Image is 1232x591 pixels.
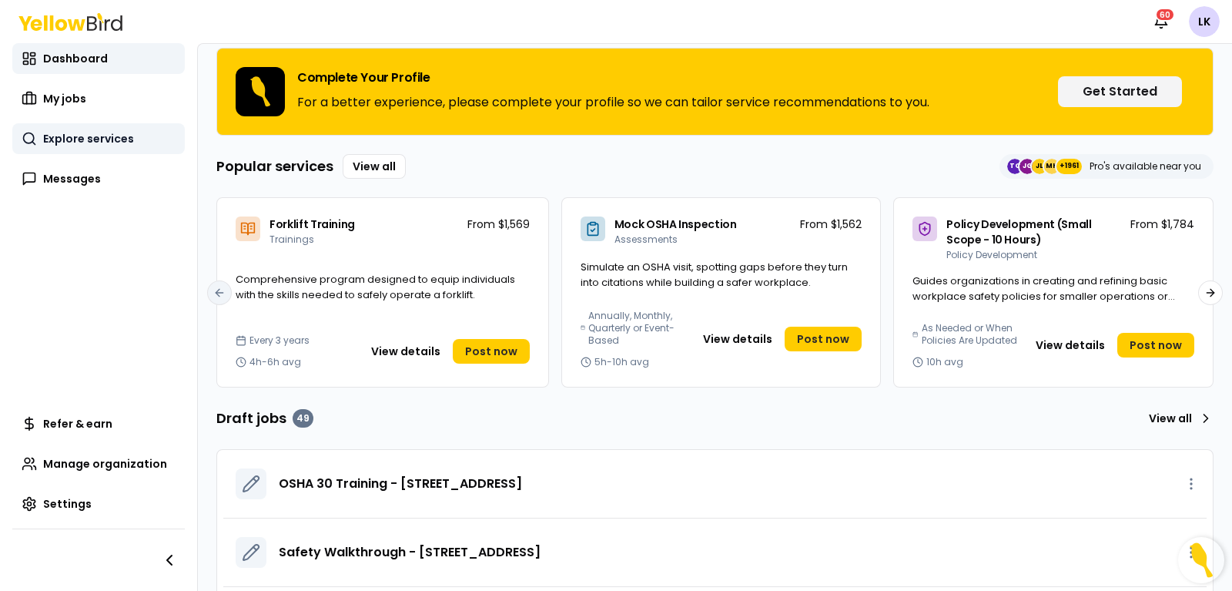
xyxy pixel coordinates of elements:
[594,356,649,368] span: 5h-10h avg
[362,339,450,364] button: View details
[269,233,314,246] span: Trainings
[1019,159,1035,174] span: JG
[1090,160,1201,173] p: Pro's available near you
[297,93,929,112] p: For a better experience, please complete your profile so we can tailor service recommendations to...
[343,154,406,179] a: View all
[1032,159,1047,174] span: JL
[1155,8,1175,22] div: 60
[43,51,108,66] span: Dashboard
[465,344,517,359] span: Post now
[293,409,313,428] div: 49
[1117,333,1194,358] a: Post now
[12,489,185,519] a: Settings
[249,334,310,347] span: Every 3 years
[279,475,522,493] a: OSHA 30 Training - [STREET_ADDRESS]
[216,156,333,177] h3: Popular services
[43,171,101,186] span: Messages
[269,217,355,232] span: Forklift Training
[926,356,963,368] span: 10h avg
[946,217,1091,247] span: Policy Development (Small Scope - 10 Hours)
[249,356,301,368] span: 4h-6h avg
[1178,537,1224,583] button: Open Resource Center
[1146,6,1177,37] button: 60
[297,72,929,84] h3: Complete Your Profile
[43,416,112,431] span: Refer & earn
[216,48,1214,136] div: Complete Your ProfileFor a better experience, please complete your profile so we can tailor servi...
[1060,159,1079,174] span: +1961
[1058,76,1182,107] button: Get Started
[922,322,1020,347] span: As Needed or When Policies Are Updated
[1130,217,1194,232] p: From $1,784
[43,456,167,472] span: Manage organization
[12,123,185,154] a: Explore services
[12,448,185,479] a: Manage organization
[694,327,782,351] button: View details
[236,272,515,302] span: Comprehensive program designed to equip individuals with the skills needed to safely operate a fo...
[43,91,86,106] span: My jobs
[12,163,185,194] a: Messages
[614,233,678,246] span: Assessments
[12,408,185,439] a: Refer & earn
[1026,333,1114,358] button: View details
[279,543,541,562] a: Safety Walkthrough - [STREET_ADDRESS]
[797,331,849,347] span: Post now
[43,131,134,146] span: Explore services
[800,217,862,232] p: From $1,562
[614,217,737,232] span: Mock OSHA Inspection
[1130,337,1182,353] span: Post now
[1044,159,1060,174] span: MH
[12,43,185,74] a: Dashboard
[785,327,862,351] a: Post now
[43,496,92,512] span: Settings
[1007,159,1023,174] span: TC
[467,217,530,232] p: From $1,569
[588,310,688,347] span: Annually, Monthly, Quarterly or Event-Based
[912,274,1175,318] span: Guides organizations in creating and refining basic workplace safety policies for smaller operati...
[453,339,530,364] a: Post now
[1143,406,1214,431] a: View all
[1189,6,1220,37] span: LK
[946,248,1037,261] span: Policy Development
[216,408,313,429] h3: Draft jobs
[12,83,185,114] a: My jobs
[581,260,848,290] span: Simulate an OSHA visit, spotting gaps before they turn into citations while building a safer work...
